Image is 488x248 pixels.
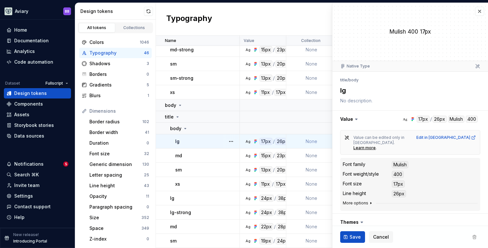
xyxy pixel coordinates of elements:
[145,130,149,135] div: 41
[87,234,152,244] a: Z-index0
[4,46,71,57] a: Analytics
[272,89,274,96] div: /
[274,209,276,216] div: /
[89,140,147,146] div: Duration
[259,237,273,244] div: 19px
[170,195,174,201] p: lg
[259,195,274,202] div: 24px
[286,71,337,85] td: None
[244,38,254,43] p: Value
[4,25,71,35] a: Home
[286,234,337,248] td: None
[15,8,28,15] div: Aviary
[339,85,479,96] textarea: lg
[170,238,177,244] p: sm
[89,50,144,56] div: Typography
[87,191,152,201] a: Opacity11
[166,13,212,25] h2: Typography
[80,8,144,15] div: Design tokens
[245,181,250,187] div: Ag
[147,140,149,146] div: 0
[274,223,276,230] div: /
[144,50,149,56] div: 46
[273,237,275,244] div: /
[286,134,337,149] td: None
[147,72,149,77] div: 0
[79,58,152,69] a: Shadows3
[392,181,405,188] div: 17px
[165,114,174,120] p: title
[89,129,145,136] div: Border width
[170,223,177,230] p: md
[147,82,149,88] div: 5
[89,225,141,232] div: Space
[87,202,152,212] a: Paragraph spacing0
[340,77,347,82] li: title
[14,161,44,167] div: Notifications
[343,201,373,206] button: More options
[402,117,408,122] div: Ag
[87,223,152,233] a: Space349
[347,64,370,69] a: Native Type
[272,181,274,188] div: /
[170,75,193,81] p: sm-strong
[275,60,290,67] div: 20px
[4,191,71,201] a: Settings
[165,102,176,108] p: body
[13,232,39,237] p: New release!
[4,99,71,109] a: Components
[89,82,147,88] div: Gradients
[118,25,150,30] div: Collections
[373,234,389,240] span: Cancel
[89,193,146,200] div: Opacity
[245,210,250,215] div: Ag
[146,194,149,199] div: 11
[286,177,337,191] td: None
[5,81,20,86] div: Dataset
[87,170,152,180] a: Letter spacing25
[14,37,49,44] div: Documentation
[274,181,287,188] div: 17px
[245,167,250,172] div: Ag
[277,195,291,202] div: 38px
[14,48,35,55] div: Analytics
[286,57,337,71] td: None
[1,4,74,18] button: AviaryBB
[4,159,71,169] button: Notifications5
[175,167,182,173] p: sm
[142,162,149,167] div: 130
[286,205,337,220] td: None
[89,236,147,242] div: Z-index
[87,138,152,148] a: Duration0
[170,125,181,132] p: body
[79,48,152,58] a: Typography46
[175,152,182,159] p: md
[5,7,12,15] img: 256e2c79-9abd-4d59-8978-03feab5a3943.png
[87,181,152,191] a: Line height43
[87,149,152,159] a: Font size32
[79,90,152,101] a: Blurs1
[343,181,362,187] div: Font size
[259,60,272,67] div: 13px
[87,117,152,127] a: Border radius102
[416,135,476,140] div: Edit in [GEOGRAPHIC_DATA]
[14,90,47,97] div: Design tokens
[353,145,376,150] div: Learn more
[276,237,290,244] div: 24px
[14,171,39,178] div: Search ⌘K
[275,152,289,159] div: 23px
[89,214,141,221] div: Size
[340,231,365,243] button: Save
[89,182,144,189] div: Line height
[4,36,71,46] a: Documentation
[14,101,43,107] div: Components
[79,69,152,79] a: Borders0
[14,214,25,221] div: Help
[4,170,71,180] button: Search ⌘K
[147,93,149,98] div: 1
[165,38,176,43] p: Name
[286,220,337,234] td: None
[275,75,290,82] div: 20px
[14,59,53,65] div: Code automation
[245,76,250,81] div: Ag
